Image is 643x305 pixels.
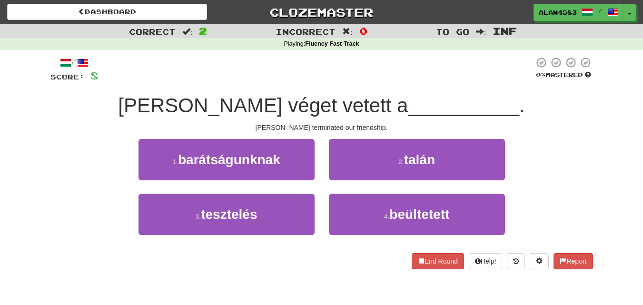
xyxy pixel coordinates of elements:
[199,25,207,37] span: 2
[554,253,593,269] button: Report
[384,213,390,220] small: 4 .
[534,71,593,79] div: Mastered
[598,8,603,14] span: /
[50,57,99,69] div: /
[221,4,421,20] a: Clozemaster
[389,207,449,222] span: beültetett
[305,40,359,47] strong: Fluency Fast Track
[404,152,435,167] span: talán
[129,27,176,36] span: Correct
[276,27,336,36] span: Incorrect
[507,253,525,269] button: Round history (alt+y)
[536,71,545,79] span: 0 %
[178,152,280,167] span: barátságunknak
[436,27,469,36] span: To go
[118,94,408,117] span: [PERSON_NAME] véget vetett a
[412,253,464,269] button: End Round
[534,4,624,21] a: alan4583 /
[50,123,593,132] div: [PERSON_NAME] terminated our friendship.
[50,73,85,81] span: Score:
[342,28,353,36] span: :
[172,158,178,166] small: 1 .
[7,4,207,20] a: Dashboard
[182,28,193,36] span: :
[196,213,201,220] small: 3 .
[359,25,367,37] span: 0
[138,139,315,180] button: 1.barátságunknak
[398,158,404,166] small: 2 .
[469,253,503,269] button: Help!
[138,194,315,235] button: 3.tesztelés
[90,69,99,81] span: 8
[329,194,505,235] button: 4.beültetett
[201,207,257,222] span: tesztelés
[408,94,519,117] span: __________
[476,28,486,36] span: :
[493,25,517,37] span: Inf
[329,139,505,180] button: 2.talán
[539,8,577,17] span: alan4583
[519,94,525,117] span: .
